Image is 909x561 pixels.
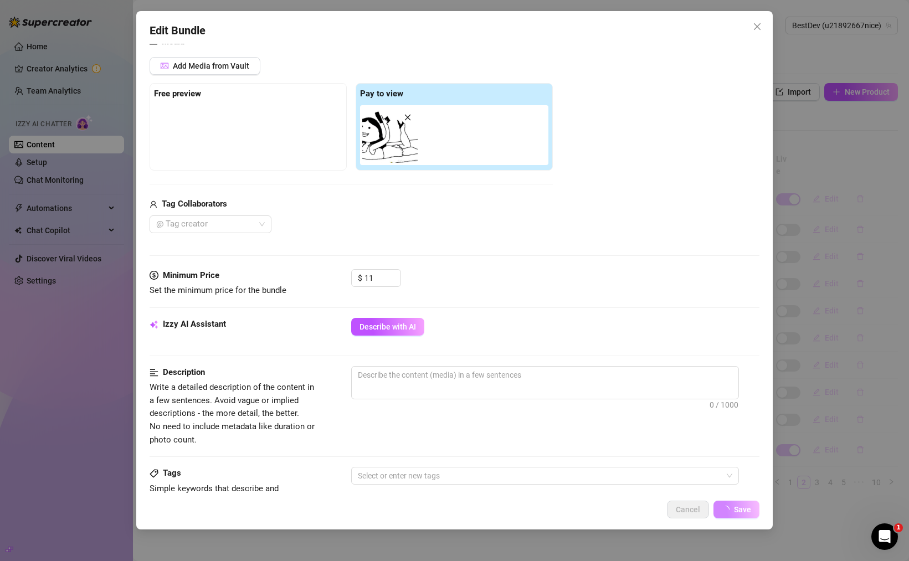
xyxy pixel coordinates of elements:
[362,107,418,163] img: media
[404,114,412,121] span: close
[894,523,903,532] span: 1
[150,285,286,295] span: Set the minimum price for the bundle
[150,469,158,478] span: tag
[753,22,762,31] span: close
[713,501,759,518] button: Save
[360,322,416,331] span: Describe with AI
[748,18,766,35] button: Close
[871,523,898,550] iframe: Intercom live chat
[161,62,168,70] span: picture
[667,501,709,518] button: Cancel
[351,318,424,336] button: Describe with AI
[150,483,283,519] span: Simple keywords that describe and summarize the content, like specific fetishes, positions, categ...
[154,89,201,99] strong: Free preview
[150,382,315,444] span: Write a detailed description of the content in a few sentences. Avoid vague or implied descriptio...
[734,505,751,514] span: Save
[162,37,184,47] strong: Media
[150,366,158,379] span: align-left
[150,57,260,75] button: Add Media from Vault
[150,198,157,211] span: user
[162,199,227,209] strong: Tag Collaborators
[150,22,206,39] span: Edit Bundle
[163,367,205,377] strong: Description
[163,270,219,280] strong: Minimum Price
[163,468,181,478] strong: Tags
[360,89,403,99] strong: Pay to view
[722,506,730,513] span: loading
[748,22,766,31] span: Close
[173,61,249,70] span: Add Media from Vault
[163,319,226,329] strong: Izzy AI Assistant
[150,269,158,282] span: dollar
